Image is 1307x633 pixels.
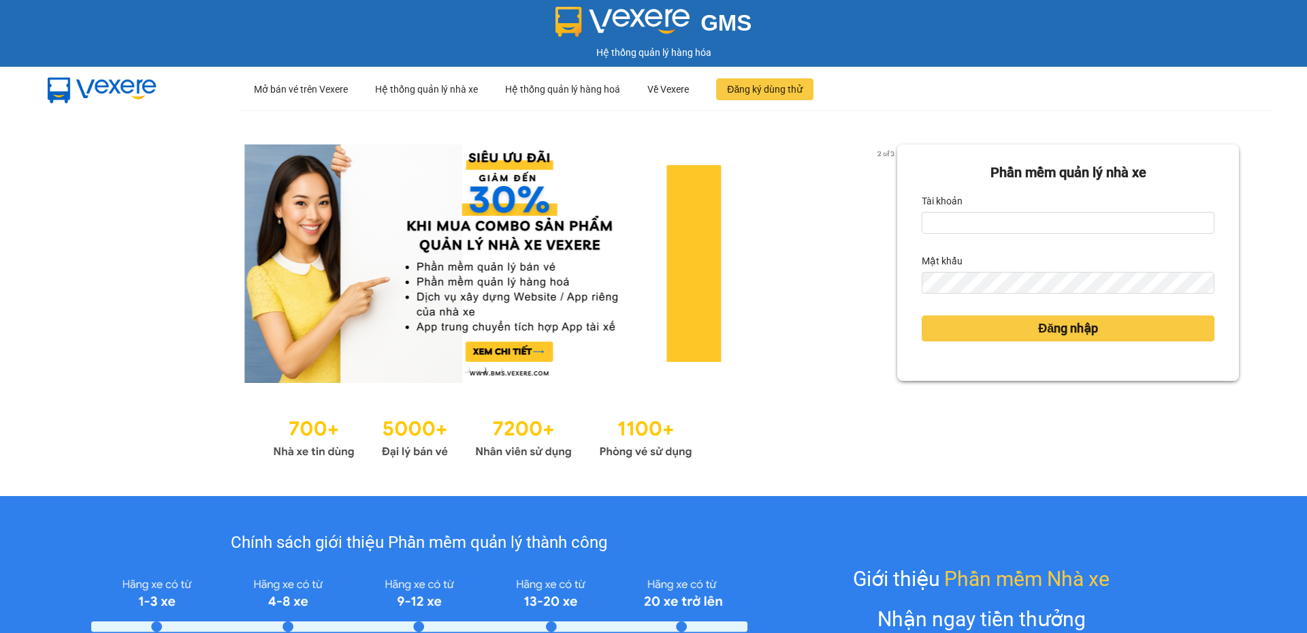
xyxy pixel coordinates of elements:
li: slide item 1 [464,367,469,372]
img: mbUUG5Q.png [34,67,170,112]
div: Chính sách giới thiệu Phần mềm quản lý thành công [91,530,747,556]
li: slide item 3 [496,367,502,372]
span: Đăng ký dùng thử [727,82,803,97]
button: previous slide / item [68,144,87,383]
img: logo 2 [555,7,690,37]
span: Đăng nhập [1038,319,1098,338]
label: Mật khẩu [922,250,963,272]
span: Phần mềm Nhà xe [944,563,1110,595]
button: Đăng nhập [922,315,1214,341]
input: Mật khẩu [922,272,1214,294]
div: Hệ thống quản lý hàng hoá [505,67,620,111]
span: GMS [700,10,752,35]
input: Tài khoản [922,212,1214,234]
div: Mở bán vé trên Vexere [254,67,348,111]
button: Đăng ký dùng thử [716,78,813,100]
div: Giới thiệu [853,563,1110,595]
button: next slide / item [878,144,897,383]
p: 2 of 3 [873,144,897,162]
div: Hệ thống quản lý nhà xe [375,67,478,111]
a: GMS [555,20,752,31]
li: slide item 2 [480,367,485,372]
div: Về Vexere [647,67,689,111]
img: Statistics.png [273,410,692,462]
label: Tài khoản [922,190,963,212]
div: Hệ thống quản lý hàng hóa [3,45,1304,60]
div: Phần mềm quản lý nhà xe [922,162,1214,183]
